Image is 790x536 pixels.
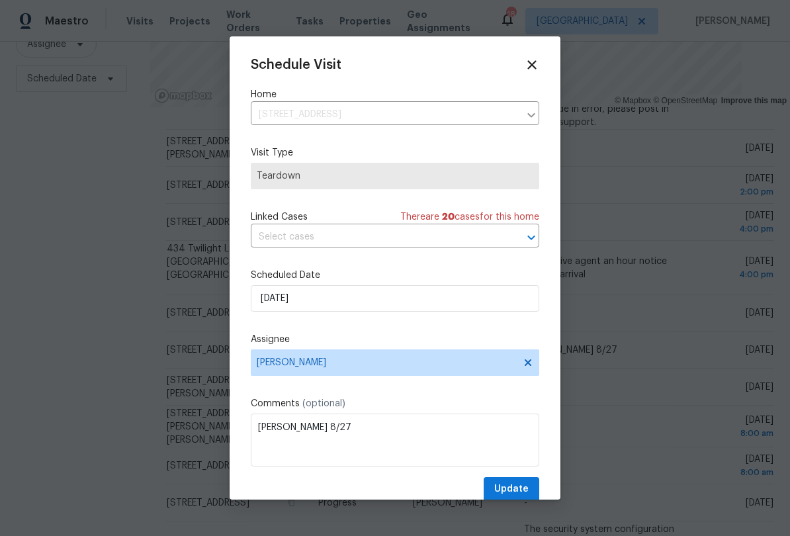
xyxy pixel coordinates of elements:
[251,285,539,312] input: M/D/YYYY
[251,105,519,125] input: Enter in an address
[251,333,539,346] label: Assignee
[494,481,529,498] span: Update
[522,228,541,247] button: Open
[251,414,539,467] textarea: [PERSON_NAME] 8/27
[251,397,539,410] label: Comments
[400,210,539,224] span: There are case s for this home
[257,169,533,183] span: Teardown
[442,212,455,222] span: 20
[251,146,539,159] label: Visit Type
[251,227,502,247] input: Select cases
[257,357,516,368] span: [PERSON_NAME]
[251,58,341,71] span: Schedule Visit
[251,269,539,282] label: Scheduled Date
[251,88,539,101] label: Home
[251,210,308,224] span: Linked Cases
[484,477,539,502] button: Update
[525,58,539,72] span: Close
[302,399,345,408] span: (optional)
